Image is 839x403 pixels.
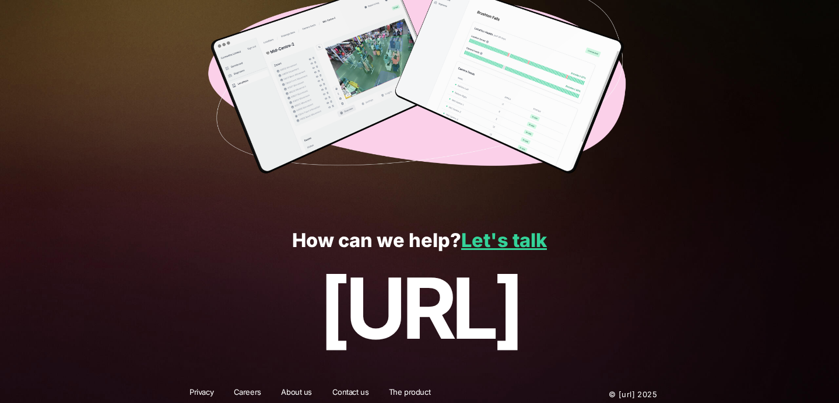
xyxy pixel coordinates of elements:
a: Careers [226,387,269,402]
a: Let's talk [461,229,547,252]
p: [URL] [25,262,813,356]
p: How can we help? [25,230,813,252]
a: The product [381,387,438,402]
a: Contact us [325,387,377,402]
p: © [URL] 2025 [538,387,657,402]
a: Privacy [182,387,221,402]
a: About us [273,387,320,402]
